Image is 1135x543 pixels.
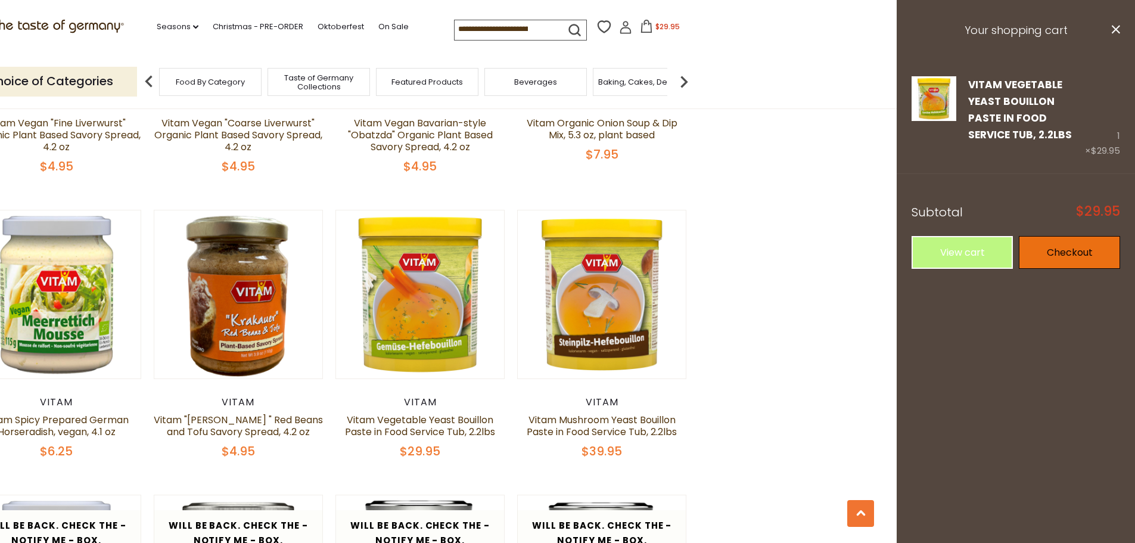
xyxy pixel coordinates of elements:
img: Vitam [336,210,505,379]
div: Vitam [335,396,505,408]
a: On Sale [378,20,409,33]
img: Vitam [154,210,323,379]
a: Vitam Vegetable Yeast Bouillon Paste in Food Service Tub, 2.2lbs [345,413,495,439]
div: Vitam [154,100,324,111]
a: Vitam "[PERSON_NAME] " Red Beans and Tofu Savory Spread, 4.2 oz [154,413,323,439]
span: $29.95 [655,21,680,32]
span: $4.95 [222,443,255,460]
span: $4.95 [222,158,255,175]
span: $29.95 [400,443,440,460]
span: Subtotal [912,204,963,221]
img: Vitam Vegetable Yeast Bouillon Paste in Food Service Tub, 2.2lbs [912,76,956,121]
a: Food By Category [176,77,245,86]
div: Vitam [517,396,687,408]
a: Vitam Organic Onion Soup & Dip Mix, 5.3 oz, plant based [527,116,677,142]
div: Vitam [335,100,505,111]
a: Oktoberfest [318,20,364,33]
span: $4.95 [403,158,437,175]
a: Seasons [157,20,198,33]
div: Vitam [517,100,687,111]
span: $6.25 [40,443,73,460]
a: Vitam Mushroom Yeast Bouillon Paste in Food Service Tub, 2.2lbs [527,413,677,439]
a: Vitam Vegetable Yeast Bouillon Paste in Food Service Tub, 2.2lbs [912,76,956,159]
a: Vitam Vegan "Coarse Liverwurst" Organic Plant Based Savory Spread, 4.2 oz [154,116,322,154]
a: Baking, Cakes, Desserts [598,77,691,86]
span: $29.95 [1076,205,1120,218]
a: Taste of Germany Collections [271,73,366,91]
img: Vitam [518,210,686,379]
a: Beverages [514,77,557,86]
a: Checkout [1019,236,1120,269]
span: $29.95 [1091,144,1120,157]
img: next arrow [672,70,696,94]
a: Vitam Vegan Bavarian-style "Obatzda" Organic Plant Based Savory Spread, 4.2 oz [348,116,493,154]
span: $7.95 [586,146,618,163]
button: $29.95 [635,20,685,38]
div: Vitam [154,396,324,408]
a: Christmas - PRE-ORDER [213,20,303,33]
a: View cart [912,236,1013,269]
div: 1 × [1085,76,1120,159]
img: previous arrow [137,70,161,94]
a: Vitam Vegetable Yeast Bouillon Paste in Food Service Tub, 2.2lbs [968,77,1072,142]
a: Featured Products [391,77,463,86]
span: $39.95 [582,443,622,460]
span: $4.95 [40,158,73,175]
